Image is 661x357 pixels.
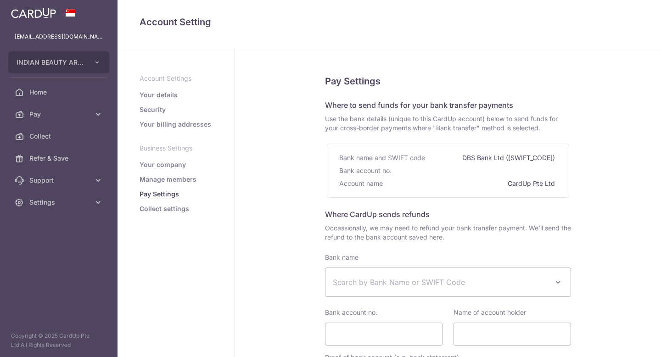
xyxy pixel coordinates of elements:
[140,105,166,114] a: Security
[29,198,90,207] span: Settings
[29,88,90,97] span: Home
[339,151,427,164] div: Bank name and SWIFT code
[140,204,189,213] a: Collect settings
[325,100,513,110] span: Where to send funds for your bank transfer payments
[29,110,90,119] span: Pay
[29,132,90,141] span: Collect
[29,176,90,185] span: Support
[462,151,557,164] div: DBS Bank Ltd ([SWIFT_CODE])
[325,253,359,262] label: Bank name
[140,90,178,100] a: Your details
[140,190,179,199] a: Pay Settings
[140,120,211,129] a: Your billing addresses
[339,177,385,190] div: Account name
[325,308,377,317] label: Bank account no.
[140,160,186,169] a: Your company
[140,175,196,184] a: Manage members
[15,32,103,41] p: [EMAIL_ADDRESS][DOMAIN_NAME]
[29,154,90,163] span: Refer & Save
[140,144,213,153] p: Business Settings
[325,114,571,133] span: Use the bank details (unique to this CardUp account) below to send funds for your cross-border pa...
[508,177,557,190] div: CardUp Pte Ltd
[325,223,571,242] span: Occassionally, we may need to refund your bank transfer payment. We’ll send the refund to the ban...
[325,210,430,219] span: Where CardUp sends refunds
[454,308,526,317] label: Name of account holder
[140,74,213,83] p: Account Settings
[11,7,56,18] img: CardUp
[339,164,393,177] div: Bank account no.
[140,17,211,28] span: translation missing: en.refund_bank_accounts.show.title.account_setting
[17,58,84,67] span: INDIAN BEAUTY ART PTE. LTD.
[333,277,549,288] span: Search by Bank Name or SWIFT Code
[325,74,571,89] h5: Pay Settings
[8,51,109,73] button: INDIAN BEAUTY ART PTE. LTD.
